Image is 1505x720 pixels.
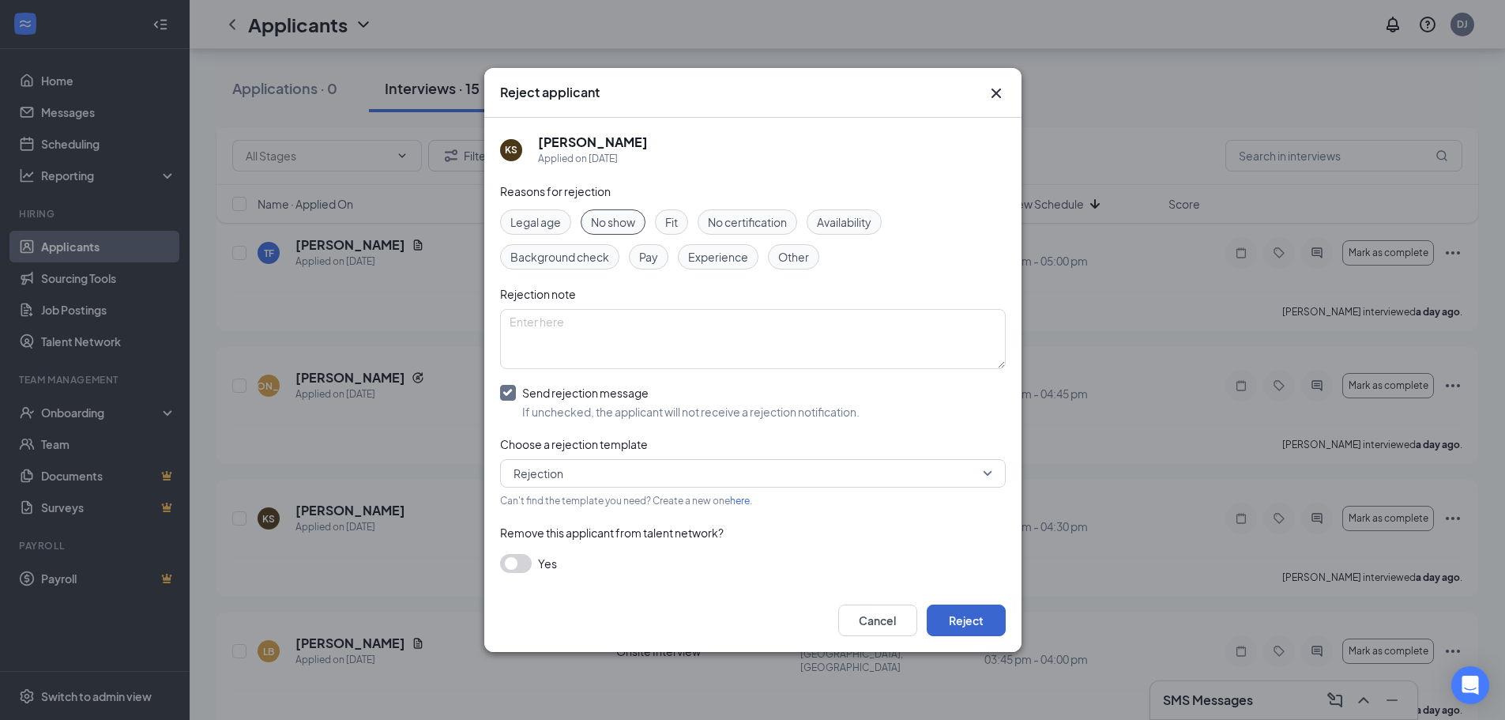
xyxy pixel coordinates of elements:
div: KS [505,143,517,156]
svg: Cross [987,84,1006,103]
span: Pay [639,248,658,266]
span: No show [591,213,635,231]
span: Remove this applicant from talent network? [500,526,724,540]
span: Availability [817,213,871,231]
span: Legal age [510,213,561,231]
button: Reject [927,605,1006,636]
span: Other [778,248,809,266]
h3: Reject applicant [500,84,600,101]
button: Close [987,84,1006,103]
span: Experience [688,248,748,266]
button: Cancel [838,605,917,636]
span: Background check [510,248,609,266]
div: Open Intercom Messenger [1451,666,1489,704]
span: Rejection note [500,287,576,301]
span: No certification [708,213,787,231]
h5: [PERSON_NAME] [538,134,648,151]
span: Rejection [514,462,563,485]
span: Yes [538,554,557,573]
span: Choose a rejection template [500,437,648,451]
span: Reasons for rejection [500,184,611,198]
span: Fit [665,213,678,231]
a: here [730,495,750,507]
span: Can't find the template you need? Create a new one . [500,495,752,507]
div: Applied on [DATE] [538,151,648,167]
